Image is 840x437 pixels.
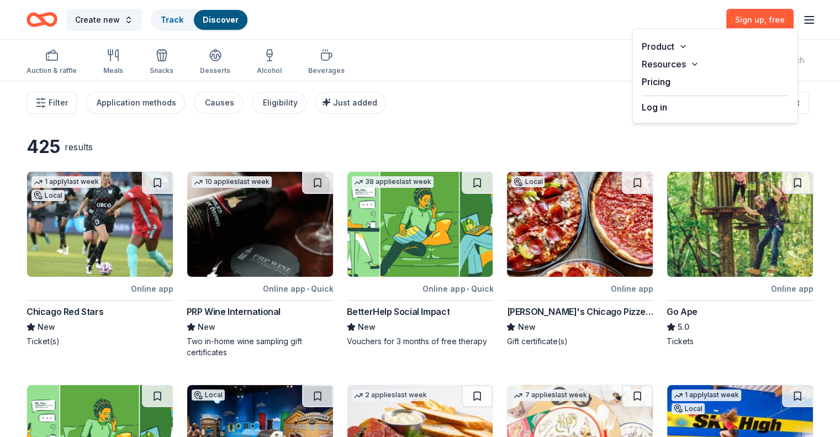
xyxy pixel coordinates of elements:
div: Online app Quick [422,282,493,296]
span: New [358,320,376,334]
span: Just added [333,98,377,107]
div: Eligibility [263,96,298,109]
div: Local [511,176,545,187]
div: 1 apply last week [31,176,101,188]
div: 10 applies last week [192,176,272,188]
button: TrackDiscover [151,9,249,31]
button: Snacks [150,44,173,81]
div: Local [672,403,705,414]
a: Sign up, free [726,9,794,31]
div: PRP Wine International [187,305,281,318]
div: Causes [205,96,234,109]
a: Pricing [642,76,670,87]
button: Eligibility [252,92,307,114]
button: Filter [27,92,77,114]
span: New [517,320,535,334]
button: Resources [633,55,797,73]
div: Gift certificate(s) [506,336,653,347]
button: Just added [315,92,386,114]
div: Local [192,389,225,401]
div: Local [31,190,65,201]
a: Image for Georgio's Chicago Pizzeria & PubLocalOnline app[PERSON_NAME]'s Chicago Pizzeria & PubNe... [506,171,653,347]
div: Snacks [150,66,173,75]
span: Filter [49,96,68,109]
div: results [65,140,93,154]
button: Meals [103,44,123,81]
button: Desserts [200,44,230,81]
div: Vouchers for 3 months of free therapy [347,336,494,347]
a: Image for BetterHelp Social Impact38 applieslast weekOnline app•QuickBetterHelp Social ImpactNewV... [347,171,494,347]
span: 5.0 [678,320,689,334]
span: • [307,285,309,293]
a: Home [27,7,57,33]
div: Ticket(s) [27,336,173,347]
div: Application methods [97,96,176,109]
div: Two in-home wine sampling gift certificates [187,336,334,358]
span: • [467,285,469,293]
button: Create new [66,9,142,31]
img: Image for PRP Wine International [187,172,333,277]
div: 425 [27,136,60,158]
button: Alcohol [257,44,282,81]
div: Alcohol [257,66,282,75]
div: 2 applies last week [352,389,429,401]
button: Application methods [86,92,185,114]
a: Track [161,15,183,24]
a: Discover [203,15,239,24]
img: Image for Go Ape [667,172,813,277]
div: 7 applies last week [511,389,589,401]
span: New [198,320,215,334]
div: Beverages [308,66,345,75]
a: Image for Go ApeOnline appGo Ape5.0Tickets [667,171,813,347]
div: 38 applies last week [352,176,434,188]
div: [PERSON_NAME]'s Chicago Pizzeria & Pub [506,305,653,318]
span: Create new [75,13,120,27]
div: Desserts [200,66,230,75]
div: Online app [611,282,653,296]
div: Online app [131,282,173,296]
div: Go Ape [667,305,698,318]
div: Auction & raffle [27,66,77,75]
div: Chicago Red Stars [27,305,103,318]
div: Online app Quick [263,282,334,296]
a: Image for PRP Wine International10 applieslast weekOnline app•QuickPRP Wine InternationalNewTwo i... [187,171,334,358]
button: Auction & raffle [27,44,77,81]
img: Image for Georgio's Chicago Pizzeria & Pub [507,172,653,277]
div: 1 apply last week [672,389,741,401]
img: Image for BetterHelp Social Impact [347,172,493,277]
button: Causes [194,92,243,114]
div: Tickets [667,336,813,347]
span: New [38,320,55,334]
button: Product [633,38,797,55]
div: Online app [771,282,813,296]
button: Log in [642,101,667,114]
div: Meals [103,66,123,75]
div: BetterHelp Social Impact [347,305,450,318]
a: Image for Chicago Red Stars1 applylast weekLocalOnline appChicago Red StarsNewTicket(s) [27,171,173,347]
button: Beverages [308,44,345,81]
span: Sign up [735,15,785,24]
img: Image for Chicago Red Stars [27,172,173,277]
span: , free [764,15,785,24]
